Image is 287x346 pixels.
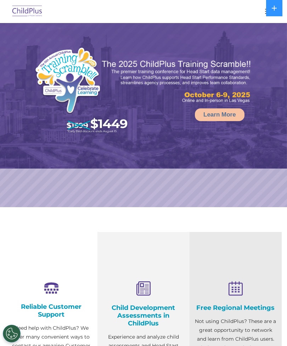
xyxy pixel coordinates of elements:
[195,304,276,312] h4: Free Regional Meetings
[103,304,184,327] h4: Child Development Assessments in ChildPlus
[3,325,21,342] button: Cookies Settings
[11,3,44,20] img: ChildPlus by Procare Solutions
[195,108,244,121] a: Learn More
[11,303,92,318] h4: Reliable Customer Support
